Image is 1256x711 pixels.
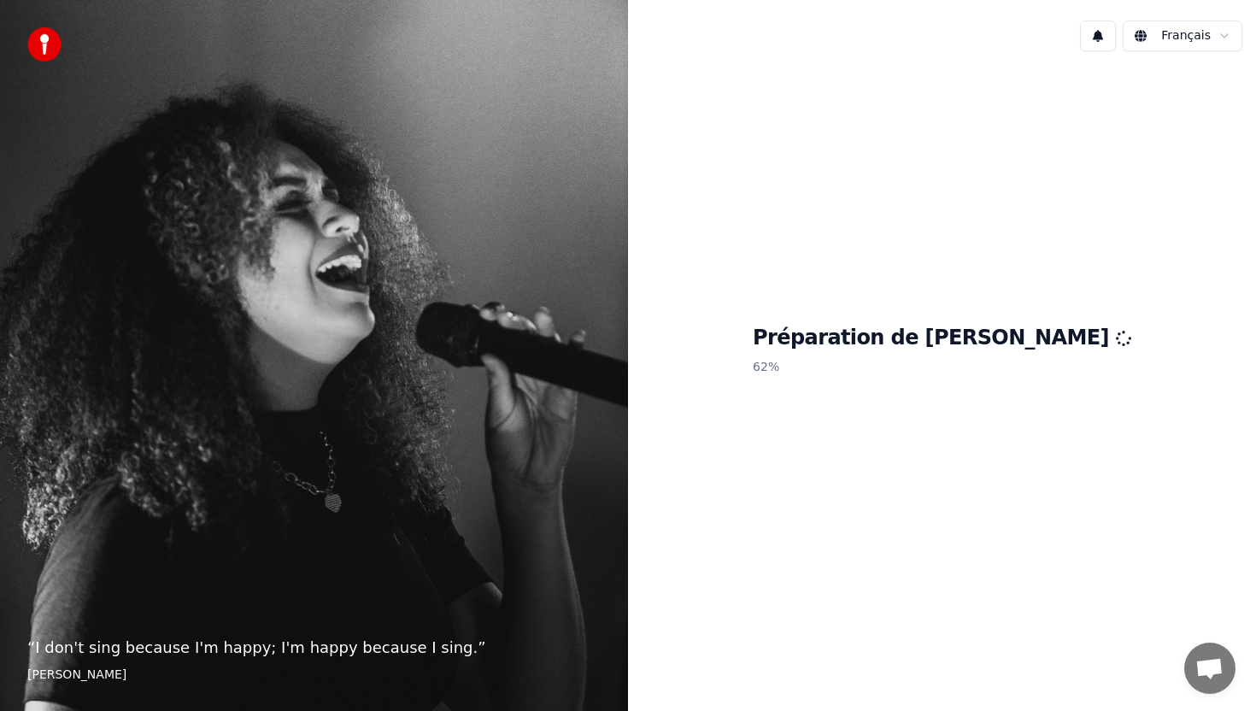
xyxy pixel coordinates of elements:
[27,667,601,684] footer: [PERSON_NAME]
[753,325,1131,352] h1: Préparation de [PERSON_NAME]
[27,636,601,660] p: “ I don't sing because I'm happy; I'm happy because I sing. ”
[27,27,62,62] img: youka
[753,352,1131,383] p: 62 %
[1184,643,1235,694] div: Ouvrir le chat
